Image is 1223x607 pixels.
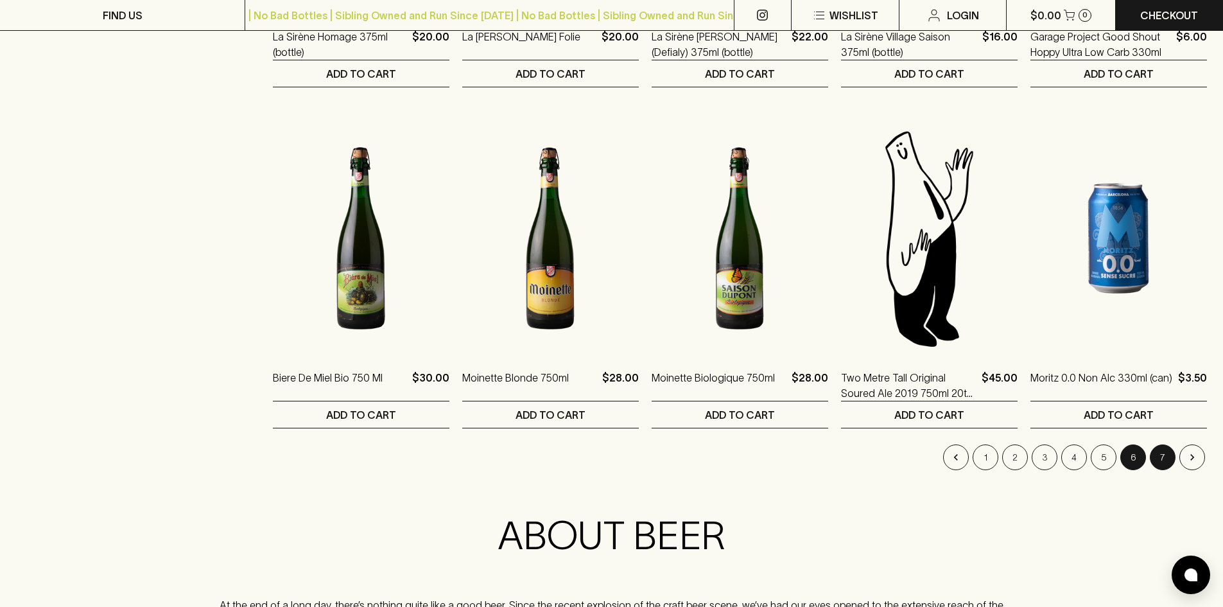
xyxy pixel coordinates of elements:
[841,60,1018,87] button: ADD TO CART
[273,370,383,401] a: Biere De Miel Bio 750 Ml
[792,370,828,401] p: $28.00
[326,66,396,82] p: ADD TO CART
[1178,370,1207,401] p: $3.50
[462,401,639,428] button: ADD TO CART
[982,370,1018,401] p: $45.00
[273,60,449,87] button: ADD TO CART
[652,126,828,351] img: Moinette Biologique 750ml
[412,29,449,60] p: $20.00
[1030,8,1061,23] p: $0.00
[841,370,976,401] a: Two Metre Tall Original Soured Ale 2019 750ml 20th Anniversary Edition
[829,8,878,23] p: Wishlist
[462,370,569,401] a: Moinette Blonde 750ml
[652,401,828,428] button: ADD TO CART
[705,66,775,82] p: ADD TO CART
[1091,444,1116,470] button: Go to page 5
[273,126,449,351] img: Biere De Miel Bio 750 Ml
[1179,444,1205,470] button: Go to next page
[1030,29,1171,60] a: Garage Project Good Shout Hoppy Ultra Low Carb 330ml
[462,29,580,60] a: La [PERSON_NAME] Folie
[1002,444,1028,470] button: Go to page 2
[1150,444,1175,470] button: Go to page 7
[652,370,775,401] a: Moinette Biologique 750ml
[894,407,964,423] p: ADD TO CART
[273,401,449,428] button: ADD TO CART
[326,407,396,423] p: ADD TO CART
[1061,444,1087,470] button: Go to page 4
[947,8,979,23] p: Login
[1082,12,1088,19] p: 0
[1030,60,1207,87] button: ADD TO CART
[602,29,639,60] p: $20.00
[705,407,775,423] p: ADD TO CART
[652,60,828,87] button: ADD TO CART
[103,8,143,23] p: FIND US
[1032,444,1057,470] button: Go to page 3
[412,370,449,401] p: $30.00
[982,29,1018,60] p: $16.00
[792,29,828,60] p: $22.00
[462,60,639,87] button: ADD TO CART
[1140,8,1198,23] p: Checkout
[516,66,585,82] p: ADD TO CART
[841,126,1018,351] img: Blackhearts & Sparrows Man
[943,444,969,470] button: Go to previous page
[1084,66,1154,82] p: ADD TO CART
[273,444,1207,470] nav: pagination navigation
[1084,407,1154,423] p: ADD TO CART
[184,513,1040,559] h2: ABOUT BEER
[841,401,1018,428] button: ADD TO CART
[1030,401,1207,428] button: ADD TO CART
[841,29,977,60] a: La Sirène Village Saison 375ml (bottle)
[516,407,585,423] p: ADD TO CART
[1184,568,1197,581] img: bubble-icon
[462,126,639,351] img: Moinette Blonde 750ml
[273,29,407,60] a: La Sirène Homage 375ml (bottle)
[602,370,639,401] p: $28.00
[894,66,964,82] p: ADD TO CART
[1030,126,1207,351] img: Moritz 0.0 Non Alc 330ml (can)
[652,29,786,60] a: La Sirène [PERSON_NAME] (Defialy) 375ml (bottle)
[1030,370,1172,401] a: Moritz 0.0 Non Alc 330ml (can)
[973,444,998,470] button: Go to page 1
[1120,444,1146,470] button: page 6
[1176,29,1207,60] p: $6.00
